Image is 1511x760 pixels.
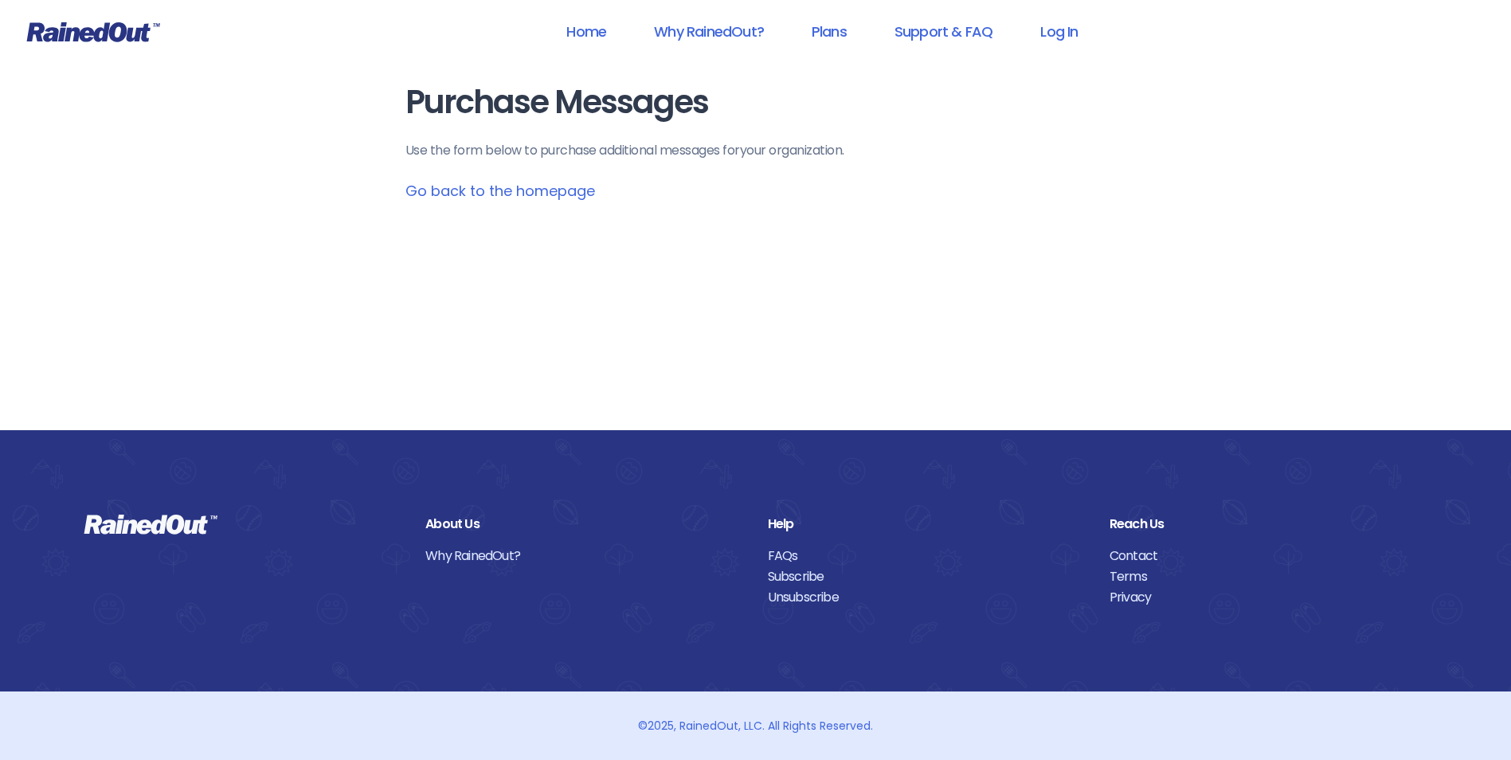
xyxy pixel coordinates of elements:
[425,514,743,535] div: About Us
[1020,14,1098,49] a: Log In
[874,14,1013,49] a: Support & FAQ
[1110,514,1427,535] div: Reach Us
[768,514,1086,535] div: Help
[768,566,1086,587] a: Subscribe
[1110,587,1427,608] a: Privacy
[425,546,743,566] a: Why RainedOut?
[791,14,867,49] a: Plans
[546,14,627,49] a: Home
[768,587,1086,608] a: Unsubscribe
[405,181,595,201] a: Go back to the homepage
[768,546,1086,566] a: FAQs
[1110,566,1427,587] a: Terms
[633,14,785,49] a: Why RainedOut?
[405,84,1106,120] h1: Purchase Messages
[1110,546,1427,566] a: Contact
[405,141,1106,160] p: Use the form below to purchase additional messages for your organization .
